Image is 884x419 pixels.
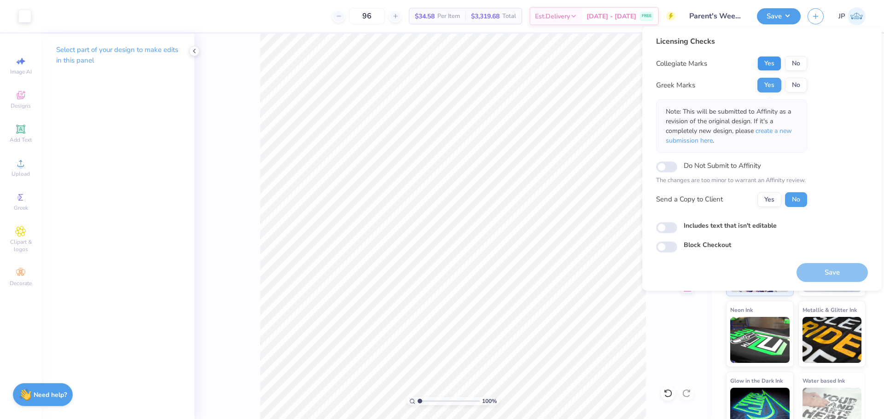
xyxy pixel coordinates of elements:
[642,13,651,19] span: FREE
[757,8,801,24] button: Save
[785,192,807,207] button: No
[730,305,753,315] span: Neon Ink
[587,11,636,21] span: [DATE] - [DATE]
[12,170,30,178] span: Upload
[437,11,460,21] span: Per Item
[838,11,845,22] span: JP
[684,160,761,172] label: Do Not Submit to Affinity
[502,11,516,21] span: Total
[34,390,67,399] strong: Need help?
[684,240,731,250] label: Block Checkout
[535,11,570,21] span: Est. Delivery
[656,80,695,91] div: Greek Marks
[838,7,866,25] a: JP
[730,376,783,385] span: Glow in the Dark Ink
[656,194,723,205] div: Send a Copy to Client
[757,56,781,71] button: Yes
[682,7,750,25] input: Untitled Design
[803,376,845,385] span: Water based Ink
[10,280,32,287] span: Decorate
[11,102,31,109] span: Designs
[10,136,32,143] span: Add Text
[684,221,777,230] label: Includes text that isn't editable
[656,58,707,69] div: Collegiate Marks
[471,11,500,21] span: $3,319.68
[415,11,435,21] span: $34.58
[803,317,862,363] img: Metallic & Glitter Ink
[10,68,32,75] span: Image AI
[848,7,866,25] img: John Paul Torres
[757,192,781,207] button: Yes
[666,107,797,145] p: Note: This will be submitted to Affinity as a revision of the original design. If it's a complete...
[656,36,807,47] div: Licensing Checks
[656,176,807,185] p: The changes are too minor to warrant an Affinity review.
[803,305,857,315] span: Metallic & Glitter Ink
[730,317,790,363] img: Neon Ink
[56,45,180,66] p: Select part of your design to make edits in this panel
[482,397,497,405] span: 100 %
[757,78,781,92] button: Yes
[785,78,807,92] button: No
[349,8,385,24] input: – –
[14,204,28,212] span: Greek
[5,238,37,253] span: Clipart & logos
[785,56,807,71] button: No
